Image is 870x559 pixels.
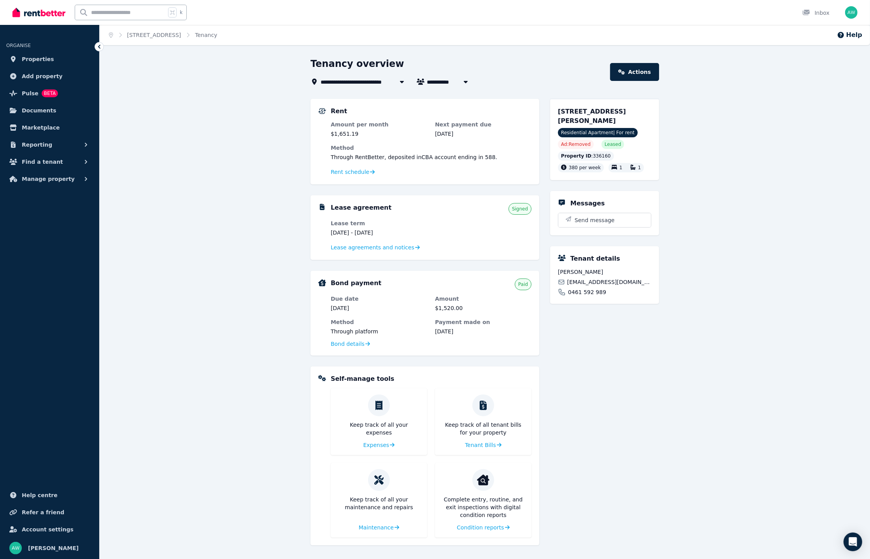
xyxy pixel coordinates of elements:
[42,89,58,97] span: BETA
[512,206,528,212] span: Signed
[6,487,93,503] a: Help centre
[477,474,489,486] img: Condition reports
[22,54,54,64] span: Properties
[441,421,525,436] p: Keep track of all tenant bills for your property
[837,30,862,40] button: Help
[331,374,394,384] h5: Self-manage tools
[6,505,93,520] a: Refer a friend
[337,421,421,436] p: Keep track of all your expenses
[331,121,427,128] dt: Amount per month
[22,106,56,115] span: Documents
[435,304,531,312] dd: $1,520.00
[22,525,74,534] span: Account settings
[518,281,528,287] span: Paid
[331,229,427,237] dd: [DATE] - [DATE]
[359,524,394,531] span: Maintenance
[435,328,531,335] dd: [DATE]
[331,107,347,116] h5: Rent
[561,153,591,159] span: Property ID
[570,254,620,263] h5: Tenant details
[441,496,525,519] p: Complete entry, routine, and exit inspections with digital condition reports
[331,168,375,176] a: Rent schedule
[6,522,93,537] a: Account settings
[6,154,93,170] button: Find a tenant
[435,295,531,303] dt: Amount
[6,51,93,67] a: Properties
[22,491,58,500] span: Help centre
[22,157,63,166] span: Find a tenant
[22,72,63,81] span: Add property
[558,128,638,137] span: Residential Apartment | For rent
[363,441,389,449] span: Expenses
[22,89,39,98] span: Pulse
[6,171,93,187] button: Manage property
[22,508,64,517] span: Refer a friend
[195,31,217,39] span: Tenancy
[331,144,531,152] dt: Method
[331,295,427,303] dt: Due date
[6,86,93,101] a: PulseBETA
[331,340,365,348] span: Bond details
[331,154,497,160] span: Through RentBetter , deposited in CBA account ending in 588 .
[331,328,427,335] dd: Through platform
[359,524,399,531] a: Maintenance
[331,340,370,348] a: Bond details
[638,165,641,170] span: 1
[6,43,31,48] span: ORGANISE
[569,165,601,170] span: 380 per week
[6,120,93,135] a: Marketplace
[331,279,381,288] h5: Bond payment
[318,108,326,114] img: Rental Payments
[575,216,615,224] span: Send message
[605,141,621,147] span: Leased
[558,151,614,161] div: : 336160
[310,58,404,70] h1: Tenancy overview
[9,542,22,554] img: Andrew Wong
[127,32,181,38] a: [STREET_ADDRESS]
[457,524,510,531] a: Condition reports
[457,524,504,531] span: Condition reports
[318,279,326,286] img: Bond Details
[561,141,591,147] span: Ad: Removed
[22,140,52,149] span: Reporting
[568,288,606,296] span: 0461 592 989
[22,174,75,184] span: Manage property
[180,9,182,16] span: k
[567,278,651,286] span: [EMAIL_ADDRESS][DOMAIN_NAME]
[845,6,858,19] img: Andrew Wong
[844,533,862,551] div: Open Intercom Messenger
[331,130,427,138] dd: $1,651.19
[331,168,369,176] span: Rent schedule
[12,7,65,18] img: RentBetter
[331,219,427,227] dt: Lease term
[6,137,93,152] button: Reporting
[22,123,60,132] span: Marketplace
[100,25,226,45] nav: Breadcrumb
[6,68,93,84] a: Add property
[802,9,830,17] div: Inbox
[331,244,420,251] a: Lease agreements and notices
[435,121,531,128] dt: Next payment due
[331,203,391,212] h5: Lease agreement
[558,108,626,124] span: [STREET_ADDRESS][PERSON_NAME]
[331,318,427,326] dt: Method
[435,318,531,326] dt: Payment made on
[28,543,79,553] span: [PERSON_NAME]
[465,441,502,449] a: Tenant Bills
[619,165,623,170] span: 1
[558,268,651,276] span: [PERSON_NAME]
[465,441,496,449] span: Tenant Bills
[331,304,427,312] dd: [DATE]
[435,130,531,138] dd: [DATE]
[558,213,651,227] button: Send message
[337,496,421,511] p: Keep track of all your maintenance and repairs
[363,441,395,449] a: Expenses
[570,199,605,208] h5: Messages
[331,244,414,251] span: Lease agreements and notices
[610,63,659,81] a: Actions
[6,103,93,118] a: Documents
